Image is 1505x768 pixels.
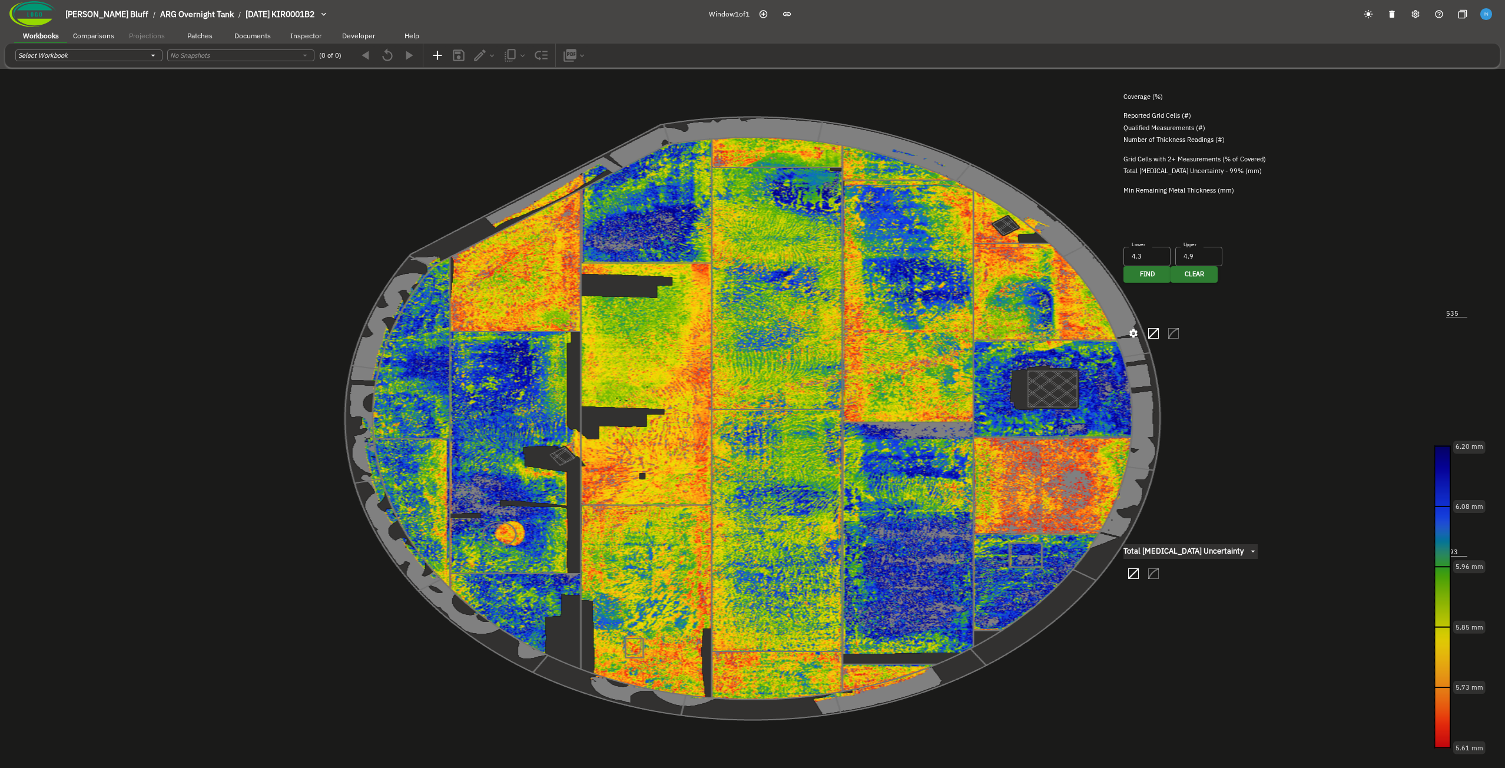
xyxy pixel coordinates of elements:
text: 6.08 mm [1456,502,1483,511]
label: Lower [1132,241,1145,249]
button: Find [1123,266,1171,283]
span: Qualified Measurements (#) [1123,124,1205,132]
span: Workbooks [23,31,59,40]
label: Upper [1184,241,1196,249]
span: [PERSON_NAME] Bluff [65,9,148,19]
button: breadcrumb [61,5,339,24]
i: Select Workbook [18,51,68,59]
text: 5.85 mm [1456,623,1483,631]
button: Clear [1171,266,1218,283]
span: Find [1140,269,1155,280]
span: Coverage (%) [1123,92,1163,101]
span: Help [405,31,419,40]
img: f6ffcea323530ad0f5eeb9c9447a59c5 [1480,8,1491,19]
img: Company Logo [9,1,56,27]
span: ARG Overnight Tank [160,9,234,19]
span: Total [MEDICAL_DATA] Uncertainty - 99% (mm) [1123,167,1262,175]
li: / [238,9,241,19]
li: / [153,9,155,19]
span: Number of Thickness Readings (#) [1123,135,1225,144]
span: Documents [234,31,271,40]
span: Reported Grid Cells (#) [1123,111,1191,120]
span: Window 1 of 1 [709,9,750,19]
span: [DATE] KIR0001B2 [246,9,314,19]
span: Comparisons [73,31,114,40]
span: Inspector [290,31,321,40]
text: 5.61 mm [1456,744,1483,752]
text: 5.73 mm [1456,683,1483,691]
span: Total [MEDICAL_DATA] Uncertainty [1123,547,1244,556]
text: 5.96 mm [1456,562,1483,571]
span: Clear [1185,269,1204,280]
span: Min Remaining Metal Thickness (mm) [1123,186,1234,194]
span: Patches [187,31,213,40]
nav: breadcrumb [65,8,314,21]
text: 6.20 mm [1456,442,1483,451]
span: Grid Cells with 2+ Measurements (% of Covered) [1123,155,1266,163]
i: No Snapshots [170,51,210,59]
span: Developer [342,31,375,40]
span: (0 of 0) [319,51,342,61]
